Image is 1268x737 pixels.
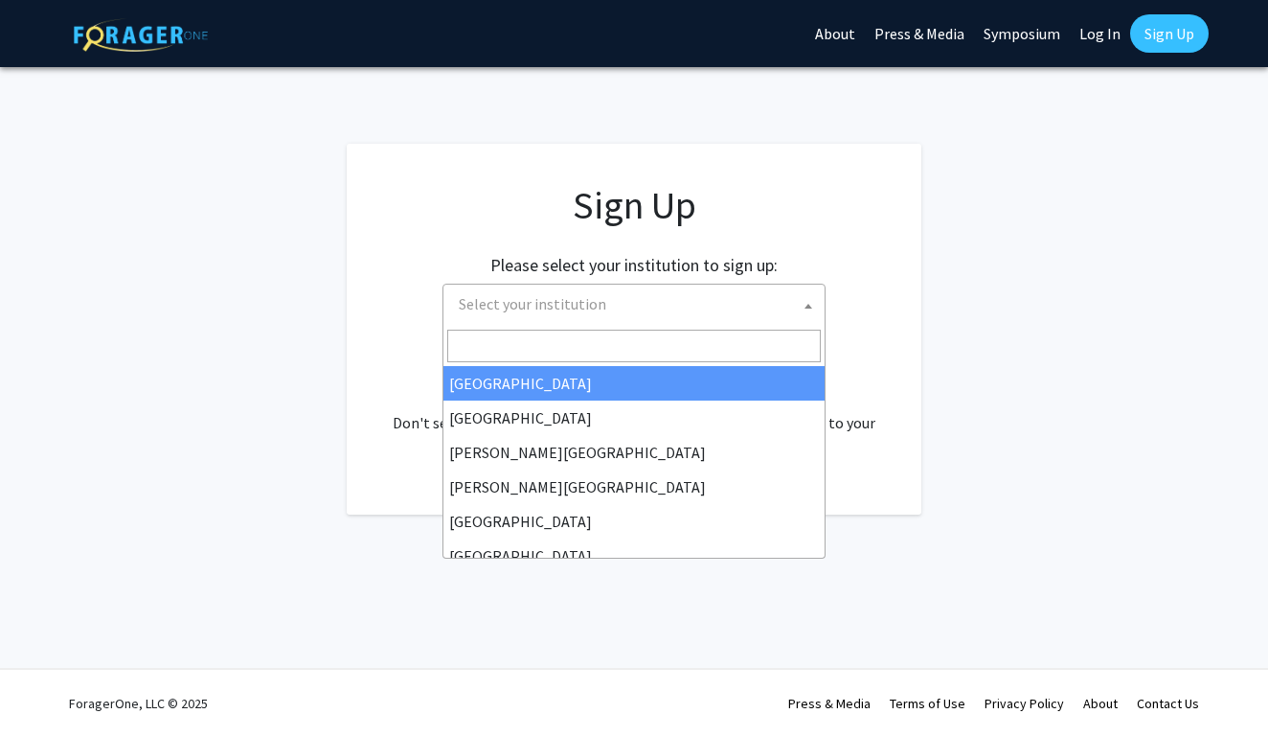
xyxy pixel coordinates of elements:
[890,695,965,712] a: Terms of Use
[14,651,81,723] iframe: Chat
[788,695,871,712] a: Press & Media
[985,695,1064,712] a: Privacy Policy
[443,366,825,401] li: [GEOGRAPHIC_DATA]
[74,18,208,52] img: ForagerOne Logo
[443,470,825,504] li: [PERSON_NAME][GEOGRAPHIC_DATA]
[69,670,208,737] div: ForagerOne, LLC © 2025
[443,539,825,573] li: [GEOGRAPHIC_DATA]
[385,182,883,228] h1: Sign Up
[443,401,825,435] li: [GEOGRAPHIC_DATA]
[1083,695,1118,712] a: About
[447,330,821,362] input: Search
[442,284,826,327] span: Select your institution
[1137,695,1199,712] a: Contact Us
[1130,14,1209,53] a: Sign Up
[451,285,825,324] span: Select your institution
[490,255,778,276] h2: Please select your institution to sign up:
[443,504,825,539] li: [GEOGRAPHIC_DATA]
[443,435,825,470] li: [PERSON_NAME][GEOGRAPHIC_DATA]
[385,365,883,457] div: Already have an account? . Don't see your institution? about bringing ForagerOne to your institut...
[459,294,606,313] span: Select your institution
